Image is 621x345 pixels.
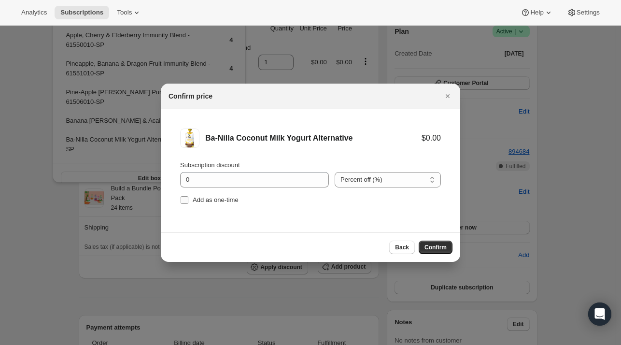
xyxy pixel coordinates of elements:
[419,241,452,254] button: Confirm
[169,91,212,101] h2: Confirm price
[180,129,199,148] img: Ba-Nilla Coconut Milk Yogurt Alternative
[561,6,606,19] button: Settings
[205,133,422,143] div: Ba-Nilla Coconut Milk Yogurt Alternative
[21,9,47,16] span: Analytics
[588,302,611,326] div: Open Intercom Messenger
[395,244,409,251] span: Back
[15,6,53,19] button: Analytics
[117,9,132,16] span: Tools
[389,241,415,254] button: Back
[515,6,559,19] button: Help
[422,133,441,143] div: $0.00
[577,9,600,16] span: Settings
[111,6,147,19] button: Tools
[530,9,543,16] span: Help
[55,6,109,19] button: Subscriptions
[441,89,454,103] button: Close
[424,244,447,251] span: Confirm
[180,161,240,169] span: Subscription discount
[60,9,103,16] span: Subscriptions
[193,196,239,203] span: Add as one-time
